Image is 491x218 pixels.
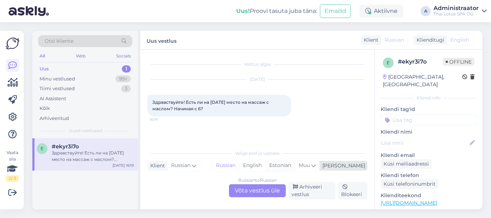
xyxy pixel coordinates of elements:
[320,4,351,18] button: Emailid
[381,106,477,113] p: Kliendi tag'id
[338,182,367,199] div: Blokeeri
[359,5,403,18] div: Aktiivne
[113,163,134,168] div: [DATE] 16:19
[381,209,477,215] p: Vaata edasi ...
[6,37,19,50] img: Askly Logo
[147,150,367,157] div: Valige keel ja vastake
[381,152,477,159] p: Kliendi email
[212,160,239,171] div: Russian
[6,175,19,182] div: 2 / 3
[239,160,265,171] div: English
[147,61,367,68] div: Vestlus algas
[381,139,468,147] input: Lisa nimi
[381,128,477,136] p: Kliendi nimi
[52,150,134,163] div: Здравствуйте! Есть ли на [DATE] место на массаж с маслом? Начиная с 6?
[152,99,270,111] span: Здравствуйте! Есть ли на [DATE] место на массаж с маслом? Начиная с 6?
[40,115,69,122] div: Arhiveeritud
[38,51,46,61] div: All
[433,5,479,11] div: Administraator
[381,159,432,169] div: Küsi meiliaadressi
[236,8,250,14] b: Uus!
[398,57,443,66] div: # ekyr3i7o
[299,162,310,168] span: Muu
[433,5,487,17] a: AdministraatorThai Lotus SPA OÜ
[320,162,365,170] div: [PERSON_NAME]
[238,177,277,184] div: Russian to Russian
[147,35,176,45] label: Uus vestlus
[289,182,335,199] div: Arhiveeri vestlus
[41,146,43,151] span: e
[115,75,131,83] div: 99+
[69,127,102,134] span: Uued vestlused
[45,37,73,45] span: Otsi kliente
[147,162,165,170] div: Klient
[74,51,87,61] div: Web
[40,95,66,102] div: AI Assistent
[381,200,437,206] a: [URL][DOMAIN_NAME]
[421,6,431,16] div: A
[385,36,404,44] span: Russian
[443,58,474,66] span: Offline
[383,73,462,88] div: [GEOGRAPHIC_DATA], [GEOGRAPHIC_DATA]
[387,60,390,65] span: e
[450,36,469,44] span: English
[381,172,477,179] p: Kliendi telefon
[150,117,176,122] span: 16:19
[121,85,131,92] div: 3
[115,51,132,61] div: Socials
[236,7,317,15] div: Proovi tasuta juba täna:
[414,36,444,44] div: Klienditugi
[6,149,19,182] div: Vaata siia
[361,36,378,44] div: Klient
[381,192,477,199] p: Klienditeekond
[433,11,479,17] div: Thai Lotus SPA OÜ
[229,184,286,197] div: Võta vestlus üle
[40,75,75,83] div: Minu vestlused
[171,162,191,170] span: Russian
[40,65,49,73] div: Uus
[381,95,477,101] div: Kliendi info
[147,76,367,83] div: [DATE]
[381,179,439,189] div: Küsi telefoninumbrit
[40,85,75,92] div: Tiimi vestlused
[122,65,131,73] div: 1
[381,115,477,125] input: Lisa tag
[265,160,295,171] div: Estonian
[40,105,50,112] div: Kõik
[52,143,79,150] span: #ekyr3i7o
